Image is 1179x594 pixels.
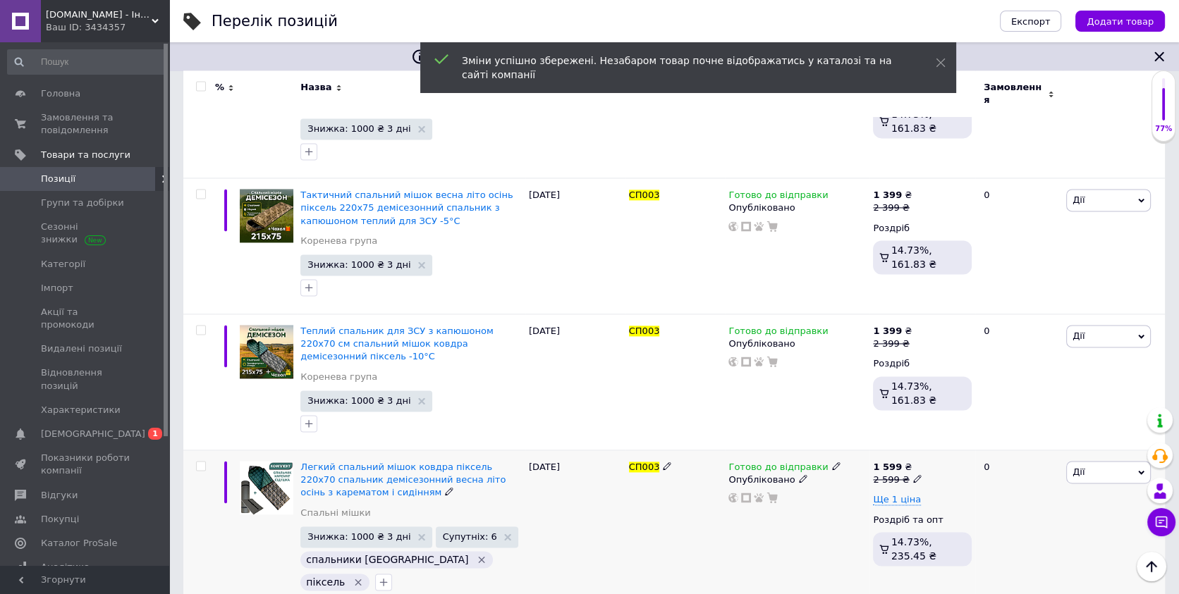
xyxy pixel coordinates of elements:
div: Опубліковано [728,338,866,350]
input: Пошук [7,49,166,75]
a: Спальні мішки [300,507,370,519]
div: ₴ [873,325,912,338]
div: [DATE] [525,178,625,314]
div: ₴ [873,189,912,202]
div: 77% [1152,124,1175,134]
span: Товари та послуги [41,149,130,161]
span: 15k.shop - Інтернет магазин для туризму, відпочинку та спорядження ! [46,8,152,21]
button: Експорт [1000,11,1062,32]
span: Замовлення [984,81,1044,106]
span: Дії [1073,466,1085,477]
span: Видалені позиції [41,342,122,355]
div: Зміни успішно збережені. Незабаром товар почне відображатись у каталозі та на сайті компанії [462,54,900,82]
button: Чат з покупцем [1147,508,1175,536]
span: Категорії [41,258,85,271]
span: СП003 [629,462,660,472]
span: 14.73%, 161.83 ₴ [891,380,936,406]
span: 14.73%, 235.45 ₴ [891,536,936,562]
a: Коренева група [300,371,377,383]
span: Покупці [41,513,79,526]
div: Роздріб [873,222,972,235]
div: 0 [975,178,1063,314]
span: Знижка: 1000 ₴ 3 дні [307,532,410,541]
a: Коренева група [300,235,377,247]
img: Теплый спальник для ВСУ с капюшоном 220х70 см спальный мешок демисезонный одеяло пиксель -10°С [240,325,293,378]
a: Теплий спальник для ЗСУ з капюшоном 220х70 см спальний мішок ковдра демісезонний піксель -10°С [300,326,493,361]
span: Готово до відправки [728,462,828,476]
div: Ваш ID: 3434357 [46,21,169,34]
a: Тактичний спальний мішок весна літо осінь піксель 220х75 демісезонний спальник з капюшоном теплий... [300,190,513,225]
div: [DATE] [525,314,625,450]
div: 2 599 ₴ [873,474,922,486]
span: Головна [41,87,80,100]
img: Тактический спальный мешок весна лето осень пиксель 220х75 демисезонный спальник с капюшоном тепл... [240,189,293,242]
button: Додати товар [1075,11,1165,32]
span: Позиції [41,173,75,185]
span: 14.73%, 161.83 ₴ [891,245,936,270]
span: Експорт [1011,16,1051,27]
div: Опубліковано [728,202,866,214]
span: Імпорт [41,282,73,295]
span: Назва [300,81,331,94]
span: Дії [1073,330,1085,341]
span: Каталог ProSale [41,537,117,550]
div: 2 399 ₴ [873,338,912,350]
span: % [215,81,224,94]
svg: Видалити мітку [476,554,487,565]
div: ₴ [873,461,922,474]
span: Відгуки [41,489,78,502]
svg: Видалити мітку [353,576,364,588]
span: Знижка: 1000 ₴ 3 дні [307,396,410,405]
span: Замовлення та повідомлення [41,111,130,137]
div: Опубліковано [728,474,866,486]
span: Акції та промокоди [41,306,130,331]
span: Готово до відправки [728,326,828,340]
div: 2 399 ₴ [873,202,912,214]
span: Групи та добірки [41,197,124,209]
b: 1 599 [873,462,902,472]
span: Дії [1073,194,1085,205]
span: Ще 1 ціна [873,494,921,505]
span: Знижка: 1000 ₴ 3 дні [307,124,410,133]
div: Роздріб [873,357,972,370]
span: спальники [GEOGRAPHIC_DATA] [306,554,468,565]
button: Наверх [1137,552,1166,581]
span: Знижка: 1000 ₴ 3 дні [307,260,410,269]
span: Готово до відправки [728,190,828,204]
b: 1 399 [873,190,902,200]
span: піксель [306,576,345,588]
div: 0 [975,314,1063,450]
div: Роздріб та опт [873,514,972,526]
svg: Закрити [1151,48,1168,65]
span: Характеристики [41,404,121,416]
span: Сезонні знижки [41,221,130,246]
span: Відновлення позицій [41,366,130,392]
div: Перелік позицій [212,14,338,29]
span: Показники роботи компанії [41,452,130,477]
span: Аналітика [41,561,90,574]
b: 1 399 [873,326,902,336]
img: Легкий спальный мешок одеяло пиксель 220х70 демисезонный спальник весна лето осень с карематом и ... [240,461,293,514]
span: Супутніх: 6 [443,532,497,541]
span: 1 [148,428,162,440]
span: СП003 [629,326,660,336]
a: Легкий спальний мішок ковдра піксель 220х70 спальник демісезонний весна літо осінь з карематом і ... [300,462,506,497]
span: 14.73%, 161.83 ₴ [891,109,936,134]
span: СП003 [629,190,660,200]
span: Додати товар [1087,16,1154,27]
span: [DEMOGRAPHIC_DATA] [41,428,145,440]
